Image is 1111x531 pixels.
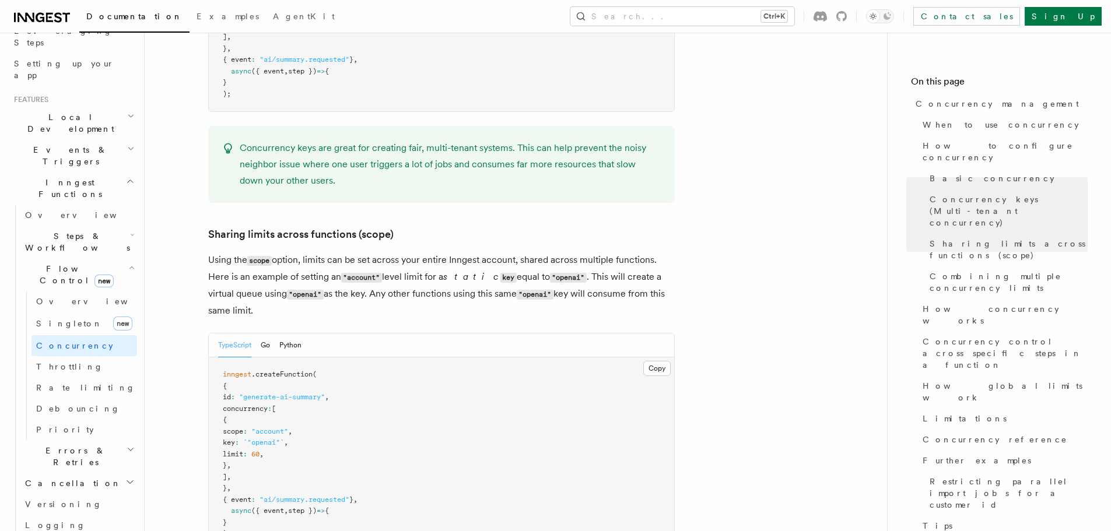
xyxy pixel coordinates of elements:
[223,495,251,504] span: { event
[243,427,247,435] span: :
[247,256,272,266] code: scope
[930,270,1088,294] span: Combining multiple concurrency limits
[227,33,231,41] span: ,
[190,3,266,31] a: Examples
[235,438,239,446] span: :
[31,312,137,335] a: Singletonnew
[273,12,335,21] span: AgentKit
[918,114,1088,135] a: When to use concurrency
[243,438,284,446] span: `"openai"`
[231,393,235,401] span: :
[20,494,137,515] a: Versioning
[251,450,260,458] span: 60
[20,205,137,226] a: Overview
[284,67,288,75] span: ,
[930,476,1088,511] span: Restricting parallel import jobs for a customer id
[223,55,251,64] span: { event
[20,291,137,440] div: Flow Controlnew
[923,455,1031,466] span: Further examples
[223,370,251,378] span: inngest
[923,119,1079,131] span: When to use concurrency
[918,450,1088,471] a: Further examples
[9,20,137,53] a: Leveraging Steps
[208,226,394,242] a: Sharing limits across functions (scope)
[923,434,1067,445] span: Concurrency reference
[349,495,353,504] span: }
[923,140,1088,163] span: How to configure concurrency
[20,473,137,494] button: Cancellation
[9,107,137,139] button: Local Development
[443,271,498,282] em: static
[31,335,137,356] a: Concurrency
[223,44,227,52] span: }
[9,95,48,104] span: Features
[261,333,270,357] button: Go
[918,429,1088,450] a: Concurrency reference
[923,336,1088,371] span: Concurrency control across specific steps in a function
[239,393,325,401] span: "generate-ai-summary"
[260,450,264,458] span: ,
[925,233,1088,266] a: Sharing limits across functions (scope)
[251,427,288,435] span: "account"
[570,7,794,26] button: Search...Ctrl+K
[923,303,1088,326] span: How concurrency works
[1025,7,1102,26] a: Sign Up
[223,90,231,98] span: );
[325,67,329,75] span: {
[113,317,132,330] span: new
[223,405,268,413] span: concurrency
[918,298,1088,331] a: How concurrency works
[288,427,292,435] span: ,
[925,189,1088,233] a: Concurrency keys (Multi-tenant concurrency)
[251,370,313,378] span: .createFunction
[36,362,103,371] span: Throttling
[208,252,675,319] p: Using the option, limits can be set across your entire Inngest account, shared across multiple fu...
[930,173,1054,184] span: Basic concurrency
[231,67,251,75] span: async
[517,290,553,300] code: "openai"
[9,111,127,135] span: Local Development
[9,139,137,172] button: Events & Triggers
[25,521,86,530] span: Logging
[223,438,235,446] span: key
[20,263,128,286] span: Flow Control
[349,55,353,64] span: }
[223,518,227,526] span: }
[317,67,325,75] span: =>
[287,290,324,300] code: "openai"
[643,361,671,376] button: Copy
[86,12,183,21] span: Documentation
[36,319,103,328] span: Singleton
[36,404,120,413] span: Debouncing
[251,55,255,64] span: :
[240,140,661,189] p: Concurrency keys are great for creating fair, multi-tenant systems. This can help prevent the noi...
[31,291,137,312] a: Overview
[223,450,243,458] span: limit
[223,416,227,424] span: {
[36,341,113,350] span: Concurrency
[925,168,1088,189] a: Basic concurrency
[923,413,1007,424] span: Limitations
[500,273,517,283] code: key
[911,93,1088,114] a: Concurrency management
[20,477,121,489] span: Cancellation
[313,370,317,378] span: (
[9,172,137,205] button: Inngest Functions
[251,495,255,504] span: :
[325,393,329,401] span: ,
[227,473,231,481] span: ,
[279,333,302,357] button: Python
[866,9,894,23] button: Toggle dark mode
[223,473,227,481] span: ]
[94,275,114,287] span: new
[550,273,587,283] code: "openai"
[288,67,317,75] span: step })
[231,507,251,515] span: async
[223,382,227,390] span: {
[353,55,358,64] span: ,
[25,500,102,509] span: Versioning
[223,484,227,492] span: }
[14,59,114,80] span: Setting up your app
[341,273,382,283] code: "account"
[36,383,135,392] span: Rate limiting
